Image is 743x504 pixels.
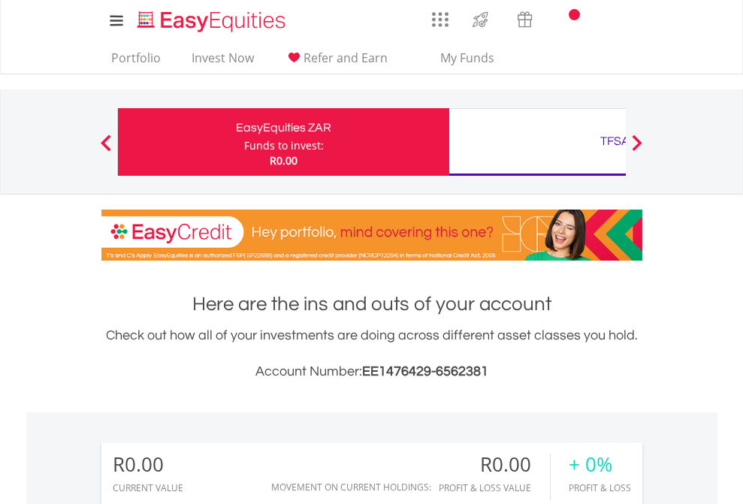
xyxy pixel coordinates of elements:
button: Next [622,142,652,157]
a: Portfolio [105,50,167,74]
span: My Funds [418,48,517,68]
div: CURRENT VALUE [113,483,183,493]
a: My Profile [624,4,662,37]
span: R0.00 [270,153,298,167]
img: thrive-v2.svg [468,8,493,32]
a: Home page [131,4,291,34]
img: EasyEquities_Logo.png [134,9,291,34]
div: EasyEquities ZAR [127,117,440,138]
div: Profit & Loss [569,483,631,493]
h3: Account Number: [101,361,642,382]
div: + 0% [569,454,631,475]
div: R0.00 [113,454,183,475]
a: FAQ's and Support [585,4,624,34]
h1: Here are the ins and outs of your account [101,291,642,318]
a: AppsGrid [422,4,458,28]
img: grid-menu-icon.svg [432,11,449,28]
img: EasyCredit Promotion Banner [101,210,642,261]
div: R0.00 [439,454,550,475]
img: vouchers-v2.svg [512,8,537,32]
div: Movement on Current Holdings: [271,482,431,492]
span: EE1476429-6562381 [362,364,488,379]
a: Refer and Earn [279,50,394,74]
a: Notifications [547,4,585,34]
a: Vouchers [503,4,547,32]
a: Invest Now [186,50,260,74]
button: Previous [91,142,121,157]
div: Check out how all of your investments are doing across different asset classes you hold. [101,325,642,382]
div: Profit & Loss Value [439,483,550,493]
span: Refer and Earn [304,50,388,66]
div: Funds to invest: [244,138,324,153]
